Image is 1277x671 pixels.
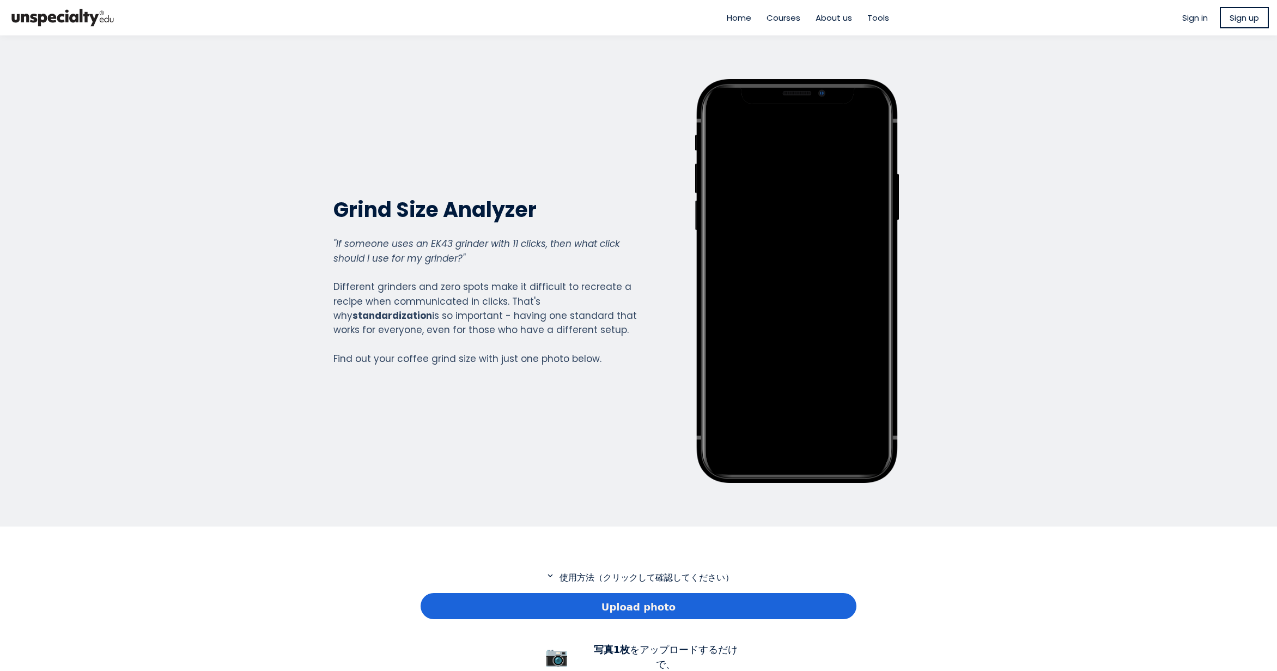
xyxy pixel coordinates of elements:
em: "If someone uses an EK43 grinder with 11 clicks, then what click should I use for my grinder?" [333,237,620,264]
a: Sign in [1182,11,1208,24]
a: Home [727,11,751,24]
div: Different grinders and zero spots make it difficult to recreate a recipe when communicated in cli... [333,237,637,366]
a: Courses [767,11,800,24]
strong: standardization [352,309,432,322]
a: Tools [867,11,889,24]
a: About us [816,11,852,24]
p: 使用方法（クリックして確認してください） [421,571,856,584]
h2: Grind Size Analyzer [333,196,637,223]
a: Sign up [1220,7,1269,28]
span: 📷 [545,645,569,667]
span: Upload photo [601,600,676,614]
img: bc390a18feecddb333977e298b3a00a1.png [8,4,117,31]
mat-icon: expand_more [544,571,557,581]
b: 写真1枚 [594,644,630,655]
span: Sign up [1230,11,1259,24]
